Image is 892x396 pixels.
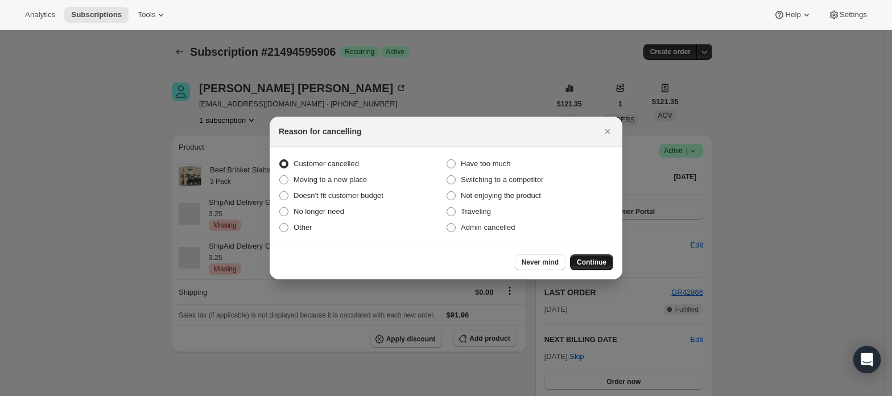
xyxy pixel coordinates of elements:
span: Not enjoying the product [461,191,541,200]
span: Never mind [522,258,559,267]
button: Continue [570,254,613,270]
span: Other [294,223,312,232]
button: Analytics [18,7,62,23]
span: Moving to a new place [294,175,367,184]
span: Settings [840,10,867,19]
button: Subscriptions [64,7,129,23]
span: Customer cancelled [294,159,359,168]
button: Settings [821,7,874,23]
span: Admin cancelled [461,223,515,232]
span: Traveling [461,207,491,216]
span: No longer need [294,207,344,216]
h2: Reason for cancelling [279,126,361,137]
span: Doesn't fit customer budget [294,191,383,200]
span: Help [785,10,800,19]
button: Never mind [515,254,565,270]
button: Tools [131,7,174,23]
div: Open Intercom Messenger [853,346,881,373]
span: Analytics [25,10,55,19]
span: Tools [138,10,155,19]
button: Help [767,7,819,23]
span: Subscriptions [71,10,122,19]
span: Switching to a competitor [461,175,543,184]
button: Close [600,123,616,139]
span: Have too much [461,159,510,168]
span: Continue [577,258,606,267]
